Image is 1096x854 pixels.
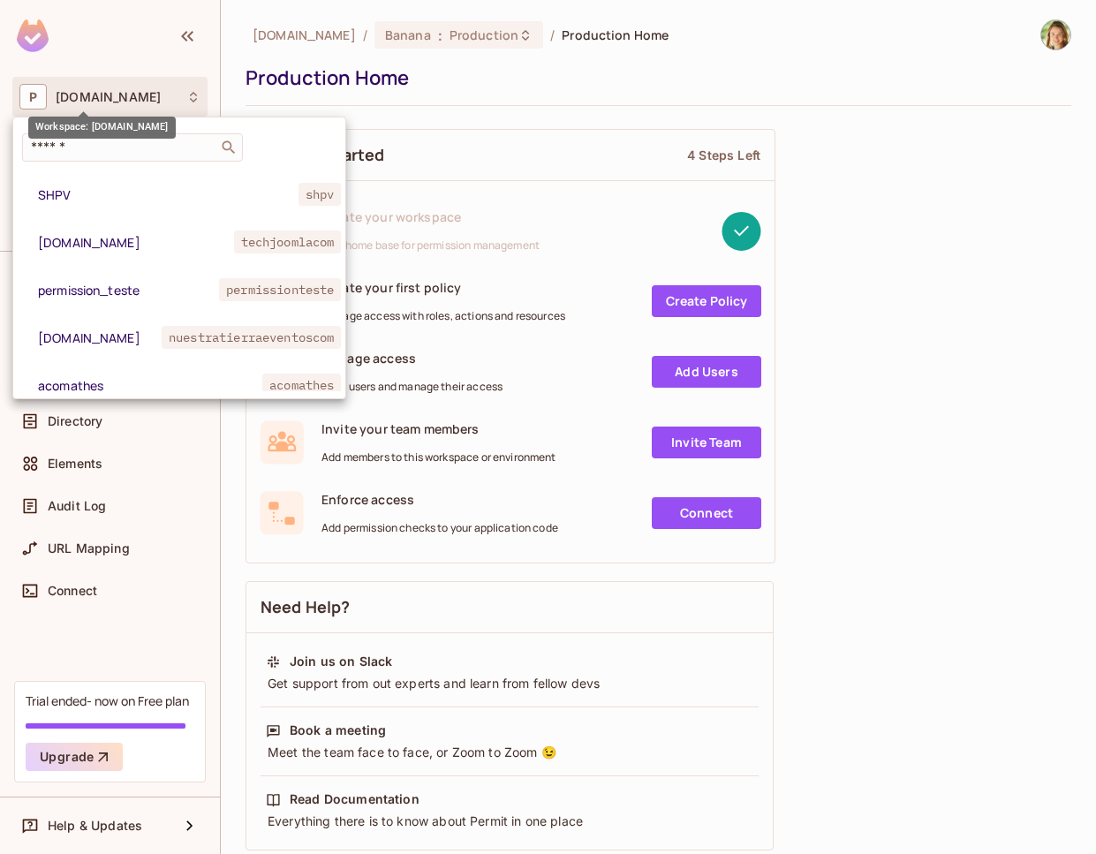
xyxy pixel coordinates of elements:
[299,183,342,206] span: shpv
[38,186,299,203] span: SHPV
[28,117,176,139] div: Workspace: [DOMAIN_NAME]
[262,374,341,397] span: acomathes
[38,329,162,346] span: [DOMAIN_NAME]
[38,282,219,299] span: permission_teste
[38,377,262,394] span: acomathes
[38,234,234,251] span: [DOMAIN_NAME]
[162,326,341,349] span: nuestratierraeventoscom
[234,231,342,253] span: techjoomlacom
[219,278,341,301] span: permissionteste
